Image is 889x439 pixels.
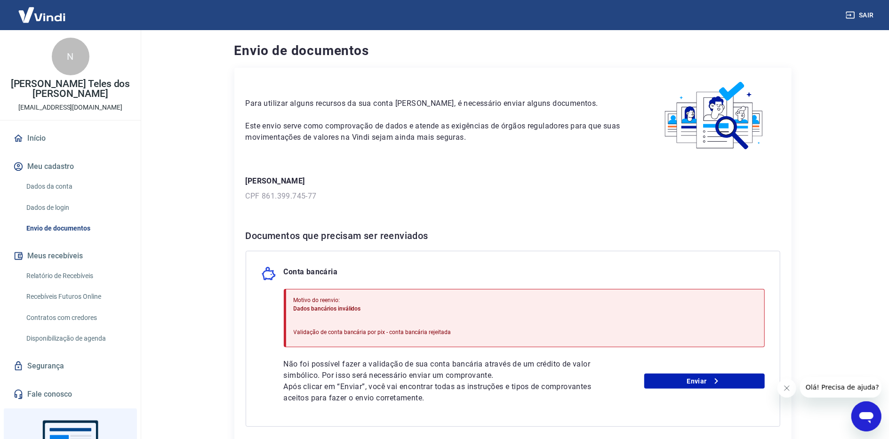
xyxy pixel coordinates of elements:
[246,228,780,243] h6: Documentos que precisam ser reenviados
[844,7,878,24] button: Sair
[800,377,881,398] iframe: Mensagem da empresa
[246,98,626,109] p: Para utilizar alguns recursos da sua conta [PERSON_NAME], é necessário enviar alguns documentos.
[11,246,129,266] button: Meus recebíveis
[246,176,780,187] p: [PERSON_NAME]
[294,296,451,304] p: Motivo do reenvio:
[284,266,338,281] p: Conta bancária
[23,266,129,286] a: Relatório de Recebíveis
[246,191,780,202] p: CPF 861.399.745-77
[11,156,129,177] button: Meu cadastro
[23,219,129,238] a: Envio de documentos
[23,287,129,306] a: Recebíveis Futuros Online
[284,381,596,404] p: Após clicar em “Enviar”, você vai encontrar todas as instruções e tipos de comprovantes aceitos p...
[23,177,129,196] a: Dados da conta
[294,305,361,312] span: Dados bancários inválidos
[261,266,276,281] img: money_pork.0c50a358b6dafb15dddc3eea48f23780.svg
[649,79,780,153] img: waiting_documents.41d9841a9773e5fdf392cede4d13b617.svg
[18,103,122,112] p: [EMAIL_ADDRESS][DOMAIN_NAME]
[11,384,129,405] a: Fale conosco
[777,379,796,398] iframe: Fechar mensagem
[294,328,451,336] p: Validação de conta bancária por pix - conta bancária rejeitada
[11,0,72,29] img: Vindi
[246,120,626,143] p: Este envio serve como comprovação de dados e atende as exigências de órgãos reguladores para que ...
[23,308,129,327] a: Contratos com credores
[23,329,129,348] a: Disponibilização de agenda
[11,356,129,376] a: Segurança
[284,359,596,381] p: Não foi possível fazer a validação de sua conta bancária através de um crédito de valor simbólico...
[8,79,133,99] p: [PERSON_NAME] Teles dos [PERSON_NAME]
[11,128,129,149] a: Início
[52,38,89,75] div: N
[851,401,881,431] iframe: Botão para abrir a janela de mensagens
[23,198,129,217] a: Dados de login
[234,41,792,60] h4: Envio de documentos
[644,374,765,389] a: Enviar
